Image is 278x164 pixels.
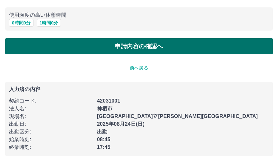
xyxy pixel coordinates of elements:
[9,128,93,136] p: 出勤区分 :
[97,129,107,134] b: 出勤
[97,106,112,111] b: 神栖市
[97,114,258,119] b: [GEOGRAPHIC_DATA]立[PERSON_NAME][GEOGRAPHIC_DATA]
[97,121,145,127] b: 2025年08月24日(日)
[9,113,93,120] p: 現場名 :
[9,97,93,105] p: 契約コード :
[9,11,269,19] p: 使用頻度の高い休憩時間
[9,120,93,128] p: 出勤日 :
[5,65,273,71] p: 前へ戻る
[97,98,120,104] b: 42031001
[9,136,93,143] p: 始業時刻 :
[97,144,110,150] b: 17:45
[97,137,110,142] b: 08:45
[37,19,61,27] button: 1時間0分
[9,19,34,27] button: 0時間0分
[9,143,93,151] p: 終業時刻 :
[9,105,93,113] p: 法人名 :
[5,38,273,54] button: 申請内容の確認へ
[9,87,269,92] p: 入力済の内容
